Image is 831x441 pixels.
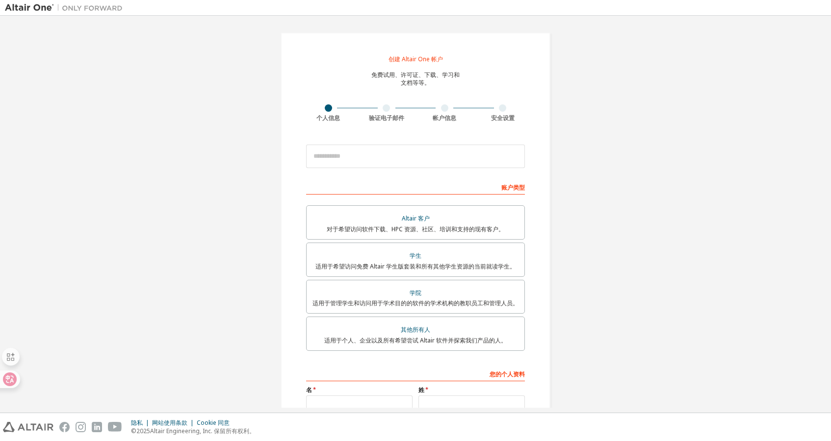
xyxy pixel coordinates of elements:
font: 姓 [418,386,424,394]
font: 适用于管理学生和访问用于学术目的的软件的学术机构的教职员工和管理人员。 [312,299,519,307]
font: 隐私 [131,418,143,427]
font: Cookie 同意 [197,418,230,427]
font: 适用于个人、企业以及所有希望尝试 Altair 软件并探索我们产品的人。 [324,336,507,344]
img: 牵牛星一号 [5,3,128,13]
font: 文档等等。 [401,78,430,87]
font: 账户类型 [501,183,525,192]
font: 安全设置 [491,114,515,122]
font: 其他所有人 [401,325,430,334]
font: 创建 Altair One 帐户 [389,55,443,63]
font: 学院 [410,289,421,297]
font: Altair 客户 [402,214,430,222]
font: 2025 [136,427,150,435]
font: 学生 [410,251,421,260]
font: 个人信息 [316,114,340,122]
img: altair_logo.svg [3,422,53,432]
img: youtube.svg [108,422,122,432]
img: facebook.svg [59,422,70,432]
font: © [131,427,136,435]
img: instagram.svg [76,422,86,432]
font: Altair Engineering, Inc. 保留所有权利。 [150,427,255,435]
font: 适用于希望访问免费 Altair 学生版套装和所有其他学生资源的当前就读学生。 [315,262,516,270]
font: 验证电子邮件 [369,114,404,122]
font: 对于希望访问软件下载、HPC 资源、社区、培训和支持的现有客户。 [327,225,504,233]
font: 名 [306,386,312,394]
font: 免费试用、许可证、下载、学习和 [371,71,460,79]
img: linkedin.svg [92,422,102,432]
font: 您的个人资料 [490,370,525,378]
font: 帐户信息 [433,114,456,122]
font: 网站使用条款 [152,418,187,427]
